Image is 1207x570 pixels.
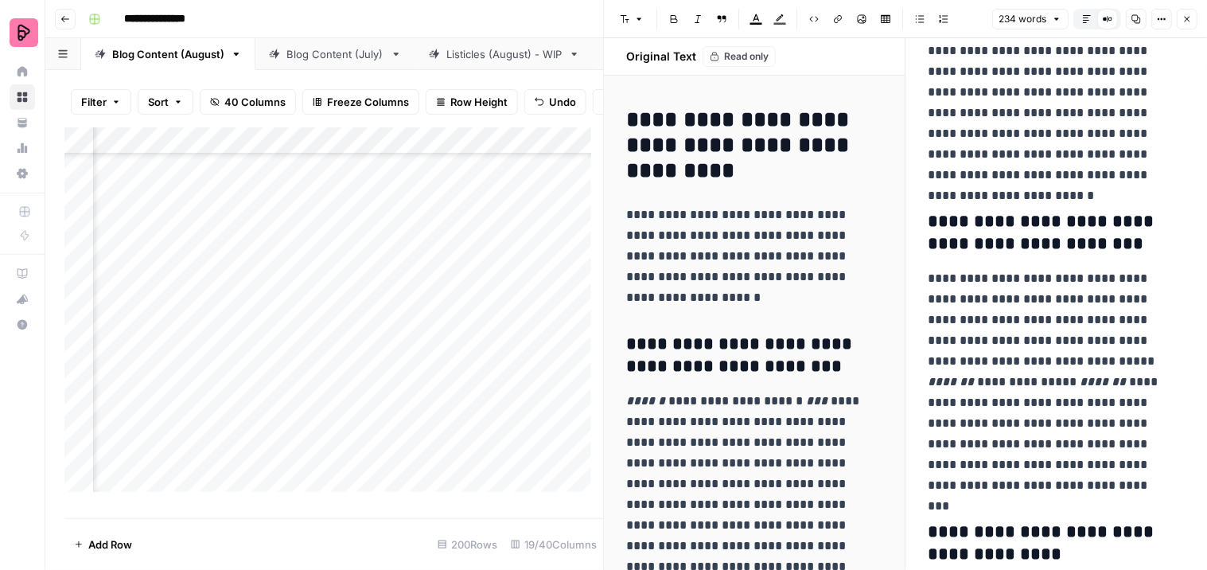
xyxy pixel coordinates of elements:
[148,94,169,110] span: Sort
[302,89,419,115] button: Freeze Columns
[725,49,769,64] span: Read only
[10,110,35,135] a: Your Data
[138,89,193,115] button: Sort
[415,38,594,70] a: Listicles (August) - WIP
[327,94,409,110] span: Freeze Columns
[594,38,753,70] a: Blog Content (May)
[200,89,296,115] button: 40 Columns
[431,532,504,557] div: 200 Rows
[450,94,508,110] span: Row Height
[10,13,35,53] button: Workspace: Preply
[286,46,384,62] div: Blog Content (July)
[81,94,107,110] span: Filter
[10,261,35,287] a: AirOps Academy
[71,89,131,115] button: Filter
[992,9,1069,29] button: 234 words
[446,46,563,62] div: Listicles (August) - WIP
[999,12,1047,26] span: 234 words
[64,532,142,557] button: Add Row
[10,161,35,186] a: Settings
[10,18,38,47] img: Preply Logo
[81,38,255,70] a: Blog Content (August)
[10,287,34,311] div: What's new?
[524,89,586,115] button: Undo
[10,84,35,110] a: Browse
[10,135,35,161] a: Usage
[549,94,576,110] span: Undo
[10,287,35,312] button: What's new?
[88,537,132,552] span: Add Row
[224,94,286,110] span: 40 Columns
[504,532,604,557] div: 19/40 Columns
[112,46,224,62] div: Blog Content (August)
[10,59,35,84] a: Home
[10,312,35,338] button: Help + Support
[617,49,697,64] h2: Original Text
[426,89,518,115] button: Row Height
[255,38,415,70] a: Blog Content (July)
